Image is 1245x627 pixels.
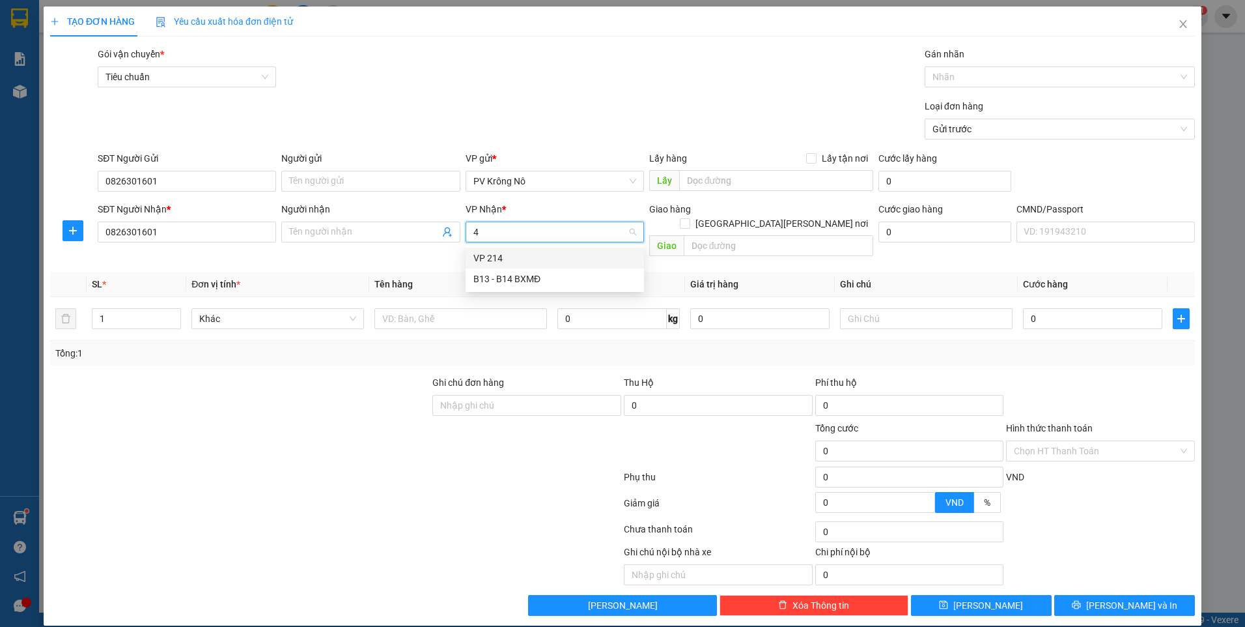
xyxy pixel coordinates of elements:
[528,595,717,616] button: [PERSON_NAME]
[466,151,644,166] div: VP gửi
[624,377,654,388] span: Thu Hộ
[792,598,849,613] span: Xóa Thông tin
[679,170,874,191] input: Dọc đường
[131,49,184,59] span: KN08250509
[442,227,453,237] span: user-add
[466,248,644,269] div: VP 214
[1165,7,1201,43] button: Close
[98,151,276,166] div: SĐT Người Gửi
[945,497,964,508] span: VND
[649,235,684,256] span: Giao
[925,49,964,59] label: Gán nhãn
[1178,19,1188,29] span: close
[624,545,813,564] div: Ghi chú nội bộ nhà xe
[50,16,135,27] span: TẠO ĐƠN HÀNG
[98,202,276,216] div: SĐT Người Nhận
[878,204,943,214] label: Cước giao hàng
[911,595,1052,616] button: save[PERSON_NAME]
[878,222,1011,242] input: Cước giao hàng
[690,279,738,289] span: Giá trị hàng
[815,375,1004,395] div: Phí thu hộ
[281,151,460,166] div: Người gửi
[1173,308,1190,329] button: plus
[953,598,1023,613] span: [PERSON_NAME]
[932,119,1187,139] span: Gửi trước
[649,153,687,164] span: Lấy hàng
[63,226,83,236] span: plus
[55,346,481,360] div: Tổng: 1
[191,279,240,289] span: Đơn vị tính
[925,101,983,111] label: Loại đơn hàng
[624,564,813,585] input: Nhập ghi chú
[473,171,636,191] span: PV Krông Nô
[878,153,937,164] label: Cước lấy hàng
[131,91,152,98] span: VP 214
[720,595,908,616] button: deleteXóa Thông tin
[281,202,460,216] div: Người nhận
[374,308,547,329] input: VD: Bàn, Ghế
[622,522,814,545] div: Chưa thanh toán
[1006,472,1024,482] span: VND
[50,17,59,26] span: plus
[1072,600,1081,611] span: printer
[690,308,830,329] input: 0
[622,470,814,493] div: Phụ thu
[1006,423,1093,433] label: Hình thức thanh toán
[649,170,679,191] span: Lấy
[13,91,27,109] span: Nơi gửi:
[588,598,658,613] span: [PERSON_NAME]
[622,496,814,519] div: Giảm giá
[1023,279,1068,289] span: Cước hàng
[466,204,502,214] span: VP Nhận
[199,309,356,328] span: Khác
[473,251,636,265] div: VP 214
[649,204,691,214] span: Giao hàng
[817,151,873,166] span: Lấy tận nơi
[466,269,644,289] div: B13 - B14 BXMĐ
[432,395,621,416] input: Ghi chú đơn hàng
[100,91,120,109] span: Nơi nhận:
[1173,313,1189,324] span: plus
[878,171,1011,192] input: Cước lấy hàng
[98,49,164,59] span: Gói vận chuyển
[840,308,1013,329] input: Ghi Chú
[667,308,680,329] span: kg
[432,377,504,388] label: Ghi chú đơn hàng
[45,78,151,88] strong: BIÊN NHẬN GỬI HÀNG HOÁ
[124,59,184,68] span: 08:18:52 [DATE]
[815,545,1004,564] div: Chi phí nội bộ
[156,16,293,27] span: Yêu cầu xuất hóa đơn điện tử
[92,279,102,289] span: SL
[13,29,30,62] img: logo
[835,272,1018,297] th: Ghi chú
[34,21,105,70] strong: CÔNG TY TNHH [GEOGRAPHIC_DATA] 214 QL13 - P.26 - Q.BÌNH THẠNH - TP HCM 1900888606
[55,308,76,329] button: delete
[778,600,787,611] span: delete
[1016,202,1195,216] div: CMND/Passport
[156,17,166,27] img: icon
[1086,598,1177,613] span: [PERSON_NAME] và In
[1054,595,1195,616] button: printer[PERSON_NAME] và In
[939,600,948,611] span: save
[684,235,874,256] input: Dọc đường
[374,279,413,289] span: Tên hàng
[690,216,873,231] span: [GEOGRAPHIC_DATA][PERSON_NAME] nơi
[63,220,83,241] button: plus
[984,497,990,508] span: %
[815,423,858,433] span: Tổng cước
[473,272,636,286] div: B13 - B14 BXMĐ
[105,67,268,87] span: Tiêu chuẩn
